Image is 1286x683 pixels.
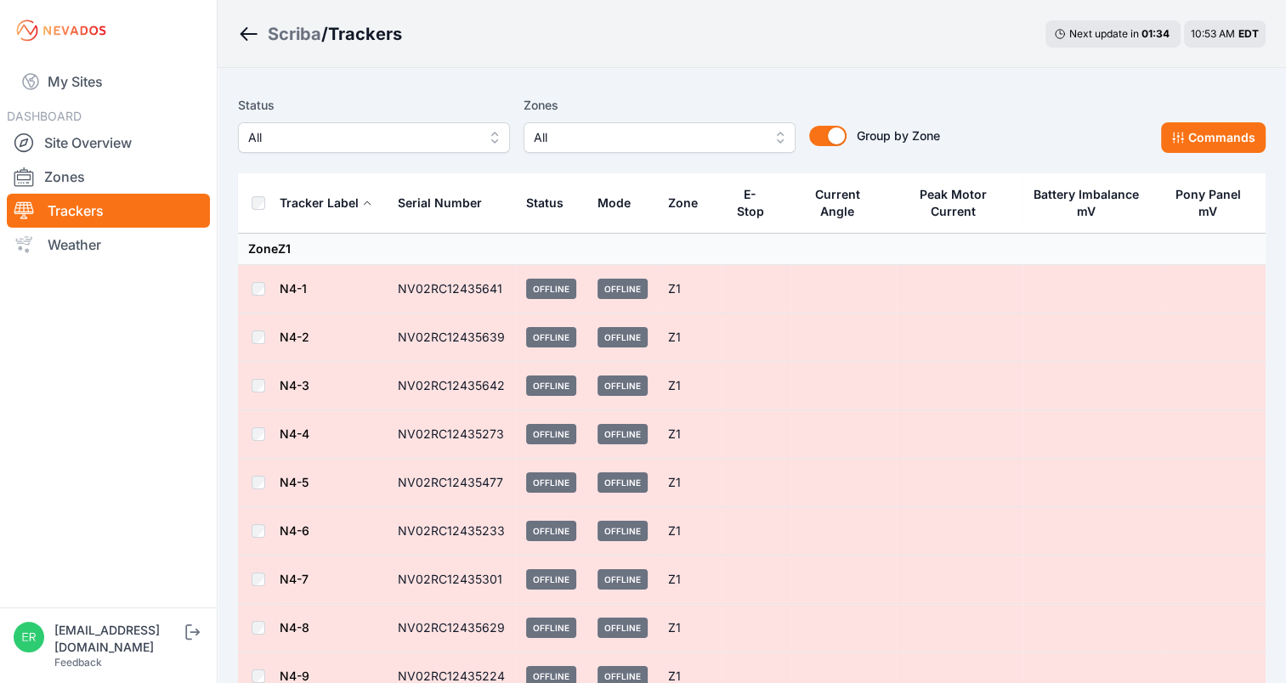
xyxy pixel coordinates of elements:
div: Serial Number [398,195,482,212]
button: Tracker Label [280,183,372,223]
span: Offline [598,472,648,493]
button: E-Stop [732,174,781,232]
a: N4-2 [280,330,309,344]
div: Status [526,195,564,212]
td: Z1 [658,459,722,507]
td: Z1 [658,410,722,459]
span: Group by Zone [857,128,940,143]
span: Offline [526,618,576,638]
span: Offline [598,424,648,444]
td: Z1 [658,507,722,556]
td: NV02RC12435273 [388,410,516,459]
button: Commands [1161,122,1266,153]
button: Zone [668,183,711,223]
button: Serial Number [398,183,496,223]
span: Offline [526,472,576,493]
span: / [321,22,328,46]
td: Zone Z1 [238,234,1266,265]
div: Current Angle [802,186,873,220]
div: Pony Panel mV [1172,186,1244,220]
button: Pony Panel mV [1172,174,1255,232]
td: NV02RC12435629 [388,604,516,652]
td: NV02RC12435477 [388,459,516,507]
a: N4-5 [280,475,309,489]
label: Zones [524,95,796,116]
a: Trackers [7,194,210,228]
span: Offline [526,375,576,396]
div: Zone [668,195,698,212]
span: Offline [526,279,576,299]
td: Z1 [658,362,722,410]
a: N4-4 [280,426,309,441]
a: My Sites [7,61,210,102]
a: Feedback [54,656,102,669]
a: Weather [7,228,210,262]
button: Battery Imbalance mV [1033,174,1152,232]
td: NV02RC12435641 [388,265,516,313]
span: Offline [526,327,576,347]
a: Scriba [268,22,321,46]
a: N4-8 [280,620,309,635]
div: Mode [598,195,631,212]
span: Offline [598,618,648,638]
span: All [248,127,476,148]
label: Status [238,95,510,116]
span: Offline [526,424,576,444]
span: EDT [1238,27,1259,40]
a: Site Overview [7,126,210,160]
button: All [524,122,796,153]
a: N4-9 [280,669,309,683]
span: Next update in [1069,27,1139,40]
td: Z1 [658,556,722,604]
td: NV02RC12435301 [388,556,516,604]
span: All [534,127,762,148]
div: E-Stop [732,186,768,220]
button: Mode [598,183,644,223]
span: DASHBOARD [7,109,82,123]
div: Peak Motor Current [906,186,1000,220]
a: N4-3 [280,378,309,392]
span: Offline [526,569,576,590]
td: NV02RC12435233 [388,507,516,556]
span: Offline [526,521,576,541]
div: [EMAIL_ADDRESS][DOMAIN_NAME] [54,622,182,656]
span: Offline [598,327,648,347]
span: Offline [598,279,648,299]
span: Offline [598,569,648,590]
td: Z1 [658,265,722,313]
div: Battery Imbalance mV [1033,186,1140,220]
td: Z1 [658,313,722,362]
td: NV02RC12435642 [388,362,516,410]
span: Offline [598,521,648,541]
span: Offline [598,375,648,396]
td: NV02RC12435639 [388,313,516,362]
a: N4-6 [280,523,309,538]
button: Current Angle [802,174,886,232]
nav: Breadcrumb [238,12,402,56]
button: Status [526,183,577,223]
img: ericc@groundsupportgroup.com [14,622,44,652]
div: Tracker Label [280,195,359,212]
a: N4-7 [280,572,309,586]
span: 10:53 AM [1191,27,1235,40]
button: All [238,122,510,153]
div: 01 : 34 [1142,27,1172,41]
a: N4-1 [280,281,307,296]
img: Nevados [14,17,109,44]
button: Peak Motor Current [906,174,1012,232]
td: Z1 [658,604,722,652]
a: Zones [7,160,210,194]
h3: Trackers [328,22,402,46]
